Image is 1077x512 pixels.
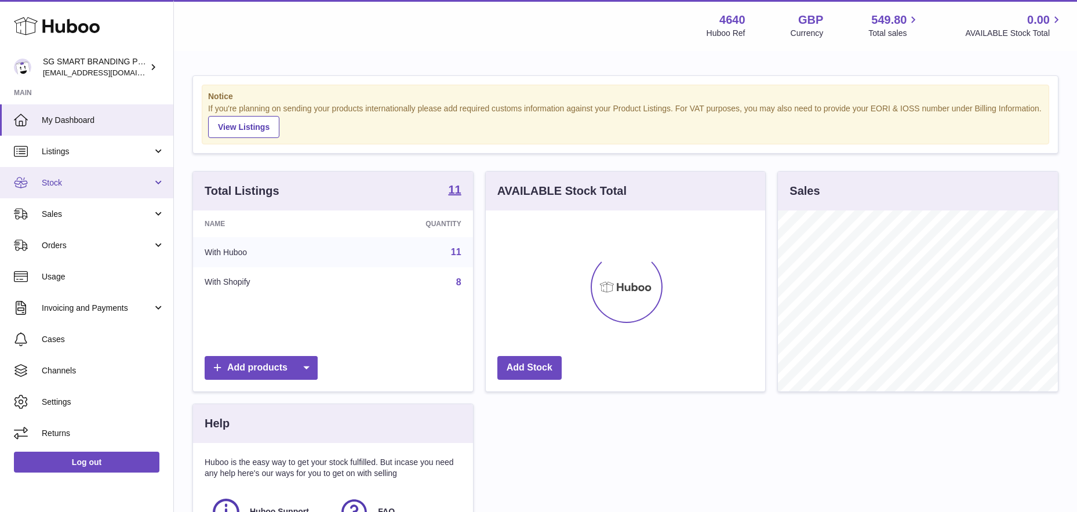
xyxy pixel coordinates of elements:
strong: Notice [208,91,1043,102]
div: SG SMART BRANDING PTE. LTD. [43,56,147,78]
span: Sales [42,209,152,220]
a: Add Stock [497,356,562,380]
img: uktopsmileshipping@gmail.com [14,59,31,76]
span: Listings [42,146,152,157]
a: 0.00 AVAILABLE Stock Total [965,12,1063,39]
span: Stock [42,177,152,188]
th: Name [193,210,344,237]
span: Returns [42,428,165,439]
div: If you're planning on sending your products internationally please add required customs informati... [208,103,1043,138]
h3: Total Listings [205,183,279,199]
a: 549.80 Total sales [868,12,920,39]
a: Log out [14,452,159,473]
span: AVAILABLE Stock Total [965,28,1063,39]
h3: AVAILABLE Stock Total [497,183,627,199]
th: Quantity [344,210,472,237]
strong: 11 [448,184,461,195]
h3: Help [205,416,230,431]
span: Invoicing and Payments [42,303,152,314]
td: With Shopify [193,267,344,297]
a: View Listings [208,116,279,138]
span: Channels [42,365,165,376]
span: Cases [42,334,165,345]
span: Total sales [868,28,920,39]
span: 0.00 [1027,12,1050,28]
span: My Dashboard [42,115,165,126]
a: 11 [448,184,461,198]
div: Huboo Ref [707,28,745,39]
strong: 4640 [719,12,745,28]
span: Orders [42,240,152,251]
p: Huboo is the easy way to get your stock fulfilled. But incase you need any help here's our ways f... [205,457,461,479]
span: Usage [42,271,165,282]
span: Settings [42,397,165,408]
span: 549.80 [871,12,907,28]
a: Add products [205,356,318,380]
td: With Huboo [193,237,344,267]
span: [EMAIL_ADDRESS][DOMAIN_NAME] [43,68,170,77]
div: Currency [791,28,824,39]
a: 11 [451,247,461,257]
a: 8 [456,277,461,287]
h3: Sales [789,183,820,199]
strong: GBP [798,12,823,28]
